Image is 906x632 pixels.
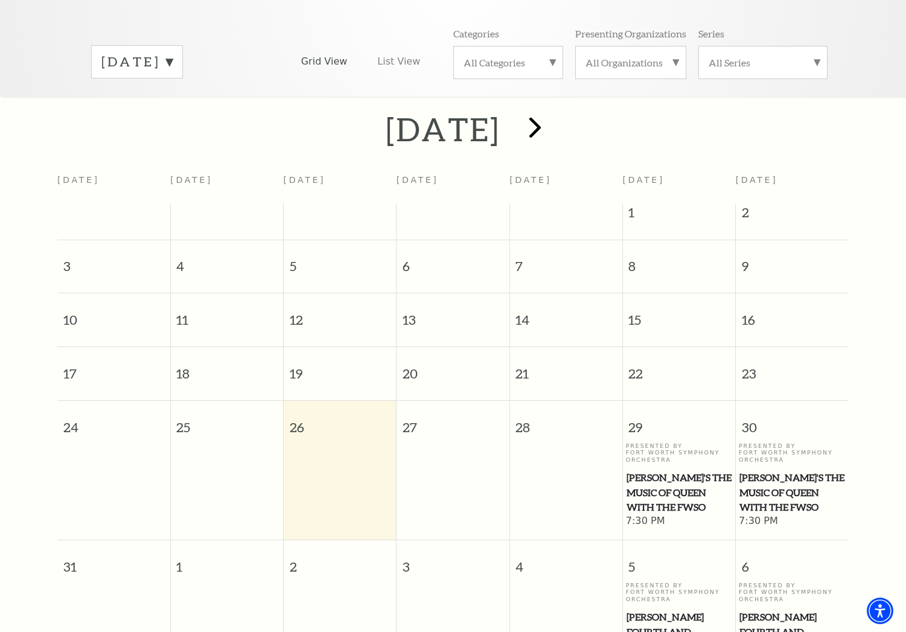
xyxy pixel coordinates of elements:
[171,401,283,442] span: 25
[171,540,283,582] span: 1
[284,401,396,442] span: 26
[739,515,846,528] span: 7:30 PM
[453,27,499,40] p: Categories
[623,401,735,442] span: 29
[301,55,348,68] span: Grid View
[736,347,849,389] span: 23
[510,401,622,442] span: 28
[739,582,846,602] p: Presented By Fort Worth Symphony Orchestra
[736,401,849,442] span: 30
[397,168,509,203] th: [DATE]
[397,540,509,582] span: 3
[397,240,509,282] span: 6
[623,347,735,389] span: 22
[511,108,555,151] button: next
[627,470,732,515] span: [PERSON_NAME]'s The Music of Queen with the FWSO
[397,401,509,442] span: 27
[736,203,849,228] span: 2
[170,168,283,203] th: [DATE]
[57,240,170,282] span: 3
[397,293,509,335] span: 13
[284,168,397,203] th: [DATE]
[464,56,553,69] label: All Categories
[57,401,170,442] span: 24
[709,56,817,69] label: All Series
[171,293,283,335] span: 11
[623,540,735,582] span: 5
[867,598,893,624] div: Accessibility Menu
[626,582,733,602] p: Presented By Fort Worth Symphony Orchestra
[739,470,845,515] span: [PERSON_NAME]'s The Music of Queen with the FWSO
[626,442,733,463] p: Presented By Fort Worth Symphony Orchestra
[101,53,173,71] label: [DATE]
[698,27,724,40] p: Series
[57,347,170,389] span: 17
[623,293,735,335] span: 15
[284,347,396,389] span: 19
[736,293,849,335] span: 16
[622,175,665,185] span: [DATE]
[57,168,170,203] th: [DATE]
[575,27,686,40] p: Presenting Organizations
[739,442,846,463] p: Presented By Fort Worth Symphony Orchestra
[736,240,849,282] span: 9
[739,470,846,515] a: Windborne's The Music of Queen with the FWSO
[171,347,283,389] span: 18
[510,347,622,389] span: 21
[284,293,396,335] span: 12
[284,240,396,282] span: 5
[510,540,622,582] span: 4
[377,55,420,68] span: List View
[510,240,622,282] span: 7
[626,515,733,528] span: 7:30 PM
[623,203,735,228] span: 1
[284,540,396,582] span: 2
[736,175,778,185] span: [DATE]
[623,240,735,282] span: 8
[510,293,622,335] span: 14
[509,168,622,203] th: [DATE]
[626,470,733,515] a: Windborne's The Music of Queen with the FWSO
[386,110,500,148] h2: [DATE]
[171,240,283,282] span: 4
[736,540,849,582] span: 6
[397,347,509,389] span: 20
[585,56,676,69] label: All Organizations
[57,540,170,582] span: 31
[57,293,170,335] span: 10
